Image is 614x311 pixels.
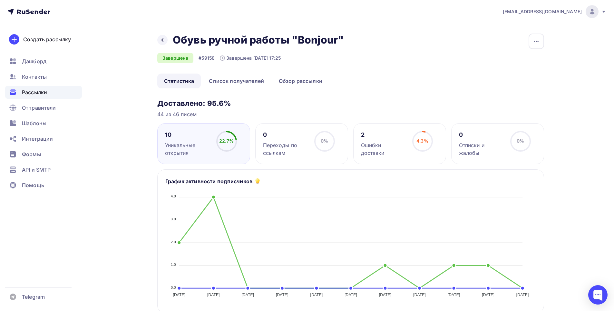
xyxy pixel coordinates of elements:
[310,293,323,297] tspan: [DATE]
[5,86,82,99] a: Рассылки
[413,293,426,297] tspan: [DATE]
[263,131,308,139] div: 0
[171,240,176,244] tspan: 2.0
[517,138,524,144] span: 0%
[22,73,47,81] span: Контакты
[276,293,288,297] tspan: [DATE]
[516,293,529,297] tspan: [DATE]
[199,55,215,61] div: #59158
[321,138,328,144] span: 0%
[165,177,252,185] h5: График активности подписчиков
[241,293,254,297] tspan: [DATE]
[171,217,176,221] tspan: 3.0
[22,57,46,65] span: Дашборд
[171,286,176,289] tspan: 0.0
[448,293,460,297] tspan: [DATE]
[22,104,56,112] span: Отправители
[5,148,82,161] a: Формы
[416,138,428,144] span: 4.3%
[263,141,308,157] div: Переходы по ссылкам
[173,293,185,297] tspan: [DATE]
[482,293,494,297] tspan: [DATE]
[361,131,406,139] div: 2
[157,110,544,118] div: 44 из 46 писем
[5,55,82,68] a: Дашборд
[22,119,46,127] span: Шаблоны
[345,293,357,297] tspan: [DATE]
[157,74,201,88] a: Статистика
[22,150,41,158] span: Формы
[379,293,392,297] tspan: [DATE]
[22,293,45,301] span: Telegram
[207,293,220,297] tspan: [DATE]
[22,181,44,189] span: Помощь
[22,135,53,143] span: Интеграции
[503,8,582,15] span: [EMAIL_ADDRESS][DOMAIN_NAME]
[459,131,504,139] div: 0
[157,53,193,63] div: Завершена
[171,263,176,266] tspan: 1.0
[22,88,47,96] span: Рассылки
[459,141,504,157] div: Отписки и жалобы
[219,138,234,144] span: 22.7%
[157,99,544,108] h3: Доставлено: 95.6%
[173,34,344,46] h2: Обувь ручной работы "Bonjour"
[272,74,329,88] a: Обзор рассылки
[22,166,51,174] span: API и SMTP
[202,74,271,88] a: Список получателей
[503,5,606,18] a: [EMAIL_ADDRESS][DOMAIN_NAME]
[5,101,82,114] a: Отправители
[5,117,82,130] a: Шаблоны
[5,70,82,83] a: Контакты
[220,55,281,61] div: Завершена [DATE] 17:25
[23,35,71,43] div: Создать рассылку
[165,141,210,157] div: Уникальные открытия
[165,131,210,139] div: 10
[361,141,406,157] div: Ошибки доставки
[171,194,176,198] tspan: 4.0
